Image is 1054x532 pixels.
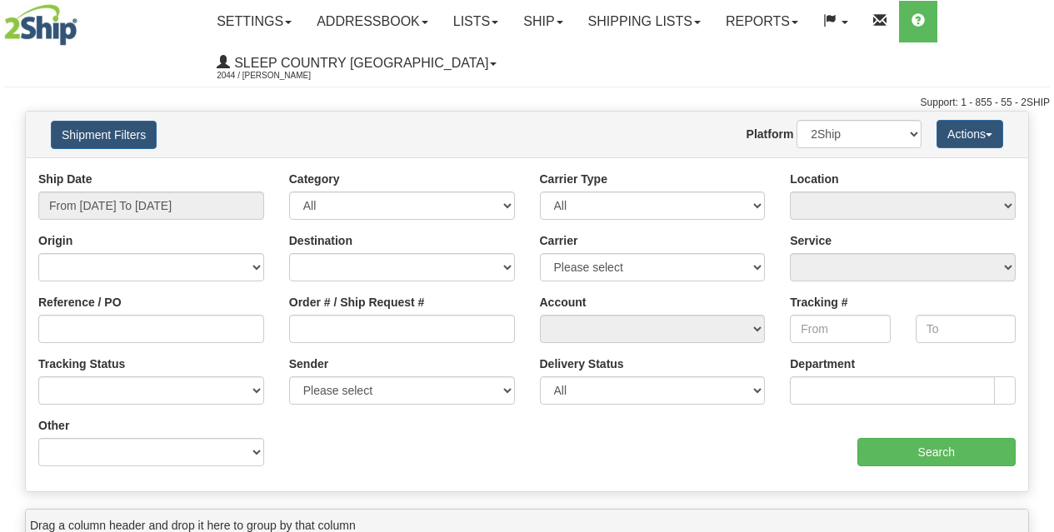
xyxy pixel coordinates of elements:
label: Destination [289,232,352,249]
button: Actions [937,120,1003,148]
a: Ship [511,1,575,42]
input: To [916,315,1016,343]
label: Reference / PO [38,294,122,311]
div: Support: 1 - 855 - 55 - 2SHIP [4,96,1050,110]
label: Location [790,171,838,187]
a: Addressbook [304,1,441,42]
label: Other [38,417,69,434]
input: From [790,315,890,343]
a: Shipping lists [576,1,713,42]
button: Shipment Filters [51,121,157,149]
label: Tracking Status [38,355,125,372]
a: Settings [204,1,304,42]
a: Lists [441,1,511,42]
input: Search [857,438,1017,466]
label: Carrier [540,232,578,249]
label: Category [289,171,340,187]
label: Origin [38,232,72,249]
label: Department [790,355,855,372]
span: 2044 / [PERSON_NAME] [217,67,342,84]
label: Order # / Ship Request # [289,294,425,311]
a: Reports [713,1,811,42]
label: Service [790,232,832,249]
label: Delivery Status [540,355,624,372]
img: logo2044.jpg [4,4,77,46]
label: Account [540,294,587,311]
span: Sleep Country [GEOGRAPHIC_DATA] [230,56,488,70]
a: Sleep Country [GEOGRAPHIC_DATA] 2044 / [PERSON_NAME] [204,42,509,84]
label: Carrier Type [540,171,607,187]
label: Platform [747,126,794,142]
label: Ship Date [38,171,92,187]
label: Sender [289,355,328,372]
label: Tracking # [790,294,847,311]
